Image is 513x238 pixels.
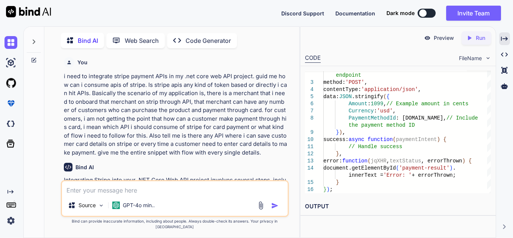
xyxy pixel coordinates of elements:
span: method: [323,79,346,85]
div: 16 [305,186,314,193]
span: JSON [339,94,352,100]
p: Bind can provide inaccurate information, including about people. Always double-check its answers.... [61,218,289,230]
div: 3 [305,79,314,86]
div: 14 [305,165,314,172]
span: function [342,158,367,164]
h2: OUTPUT [300,198,496,215]
button: Discord Support [281,9,324,17]
p: GPT-4o min.. [123,202,155,209]
h6: Bind AI [75,164,94,171]
span: error: [323,158,342,164]
span: 'application/json' [361,86,418,92]
div: 10 [305,136,314,143]
img: settings [5,214,17,227]
span: function [368,136,393,142]
img: chevron down [485,55,491,61]
span: ) [450,165,453,171]
span: innerText = [349,172,383,178]
span: endpoint [336,72,361,78]
span: { [443,136,446,142]
span: : [368,101,371,107]
span: Dark mode [386,9,415,17]
button: Invite Team [446,6,501,21]
img: Pick Models [98,202,104,209]
div: 9 [305,129,314,136]
span: // Example amount in cents [386,101,468,107]
span: , [386,158,389,164]
span: ) [339,129,342,135]
span: 'POST' [346,79,364,85]
span: , [342,129,345,135]
img: chat [5,36,17,49]
div: 5 [305,93,314,100]
img: darkCloudIdeIcon [5,117,17,130]
span: FileName [459,55,482,62]
span: , errorThrown [421,158,462,164]
p: Bind AI [78,36,98,45]
span: ( [383,94,386,100]
span: // Handle success [349,144,402,150]
span: + errorThrown; [412,172,456,178]
span: .stringify [352,94,383,100]
p: i need to integrate stripe payment APIs in my .net core web API project. guid me how can i consum... [64,72,287,157]
p: Integrating Stripe into your .NET Core Web API project involves several steps, including onboardi... [64,176,287,202]
div: 15 [305,179,314,186]
span: { [469,158,472,164]
span: ( [393,136,396,142]
span: Discord Support [281,10,324,17]
img: Bind AI [6,6,51,17]
img: icon [271,202,279,209]
div: 6 [305,100,314,108]
span: Documentation [335,10,375,17]
p: Web Search [125,36,159,45]
span: Amount [349,101,367,107]
span: 'payment-result' [399,165,450,171]
span: data: [323,94,339,100]
img: preview [424,35,431,41]
span: } [336,179,339,185]
span: : [374,108,377,114]
div: CODE [305,54,321,63]
span: , [393,108,396,114]
span: ( [396,165,399,171]
div: 13 [305,158,314,165]
span: 'Error: ' [383,172,412,178]
p: Code Generator [186,36,231,45]
span: async [349,136,364,142]
span: 1099 [371,101,383,107]
div: 7 [305,108,314,115]
div: 11 [305,143,314,150]
span: jqXHR [371,158,386,164]
span: ; [330,186,333,193]
span: ) [326,186,329,193]
span: { [386,94,389,100]
span: document.getElementById [323,165,396,171]
span: success: [323,136,349,142]
span: paymentIntent [396,136,437,142]
span: } [336,151,339,157]
span: // Include [447,115,478,121]
img: ai-studio [5,56,17,69]
div: 8 [305,115,314,122]
p: Source [78,202,96,209]
span: contentType: [323,86,361,92]
img: githubLight [5,77,17,89]
span: ( [368,158,371,164]
div: 4 [305,86,314,93]
span: 'usd' [377,108,393,114]
span: ) [462,158,465,164]
span: } [323,186,326,193]
span: , [418,86,421,92]
div: 12 [305,150,314,158]
span: textStatus [389,158,421,164]
p: Run [476,34,485,42]
span: , [339,151,342,157]
button: Documentation [335,9,375,17]
p: Preview [434,34,454,42]
h6: You [77,59,88,66]
img: attachment [256,201,265,210]
span: ) [437,136,440,142]
span: : [DOMAIN_NAME], [396,115,446,121]
img: GPT-4o mini [112,202,120,209]
span: Currency [349,108,374,114]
